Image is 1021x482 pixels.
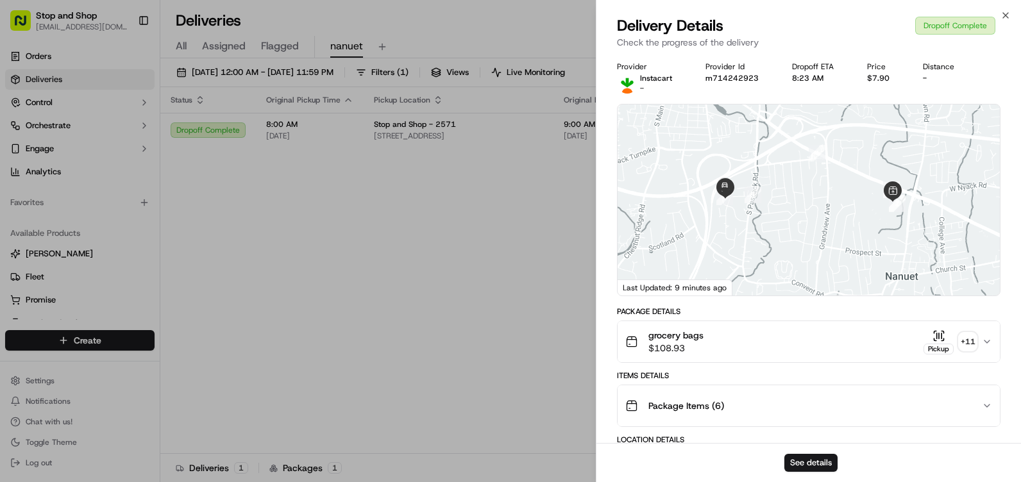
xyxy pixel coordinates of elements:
[648,329,704,342] span: grocery bags
[640,83,644,94] span: -
[618,321,1000,362] button: grocery bags$108.93Pickup+11
[792,62,847,72] div: Dropoff ETA
[923,73,967,83] div: -
[705,62,772,72] div: Provider Id
[784,454,838,472] button: See details
[809,145,825,162] div: 4
[617,370,1000,381] div: Items Details
[26,186,98,199] span: Knowledge Base
[617,15,723,36] span: Delivery Details
[218,126,233,142] button: Start new chat
[867,73,902,83] div: $7.90
[924,329,977,354] button: Pickup+11
[924,344,954,354] div: Pickup
[924,329,954,354] button: Pickup
[617,36,1000,49] p: Check the progress of the delivery
[640,73,672,83] p: Instacart
[745,187,761,203] div: 5
[889,195,906,212] div: 2
[44,135,162,145] div: We're available if you need us!
[617,62,685,72] div: Provider
[959,333,977,351] div: + 11
[648,399,724,412] span: Package Items ( 6 )
[648,342,704,354] span: $108.93
[33,83,231,96] input: Got a question? Start typing here...
[617,73,637,94] img: profile_instacart_ahold_partner.png
[618,279,732,295] div: Last Updated: 9 minutes ago
[128,217,155,227] span: Pylon
[923,62,967,72] div: Distance
[13,187,23,197] div: 📗
[121,186,206,199] span: API Documentation
[13,51,233,72] p: Welcome 👋
[108,187,119,197] div: 💻
[705,73,759,83] button: m714242923
[13,13,38,38] img: Nash
[617,306,1000,317] div: Package Details
[618,385,1000,426] button: Package Items (6)
[617,435,1000,445] div: Location Details
[792,73,847,83] div: 8:23 AM
[90,217,155,227] a: Powered byPylon
[8,181,103,204] a: 📗Knowledge Base
[13,122,36,145] img: 1736555255976-a54dd68f-1ca7-489b-9aae-adbdc363a1c4
[867,62,902,72] div: Price
[44,122,210,135] div: Start new chat
[103,181,211,204] a: 💻API Documentation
